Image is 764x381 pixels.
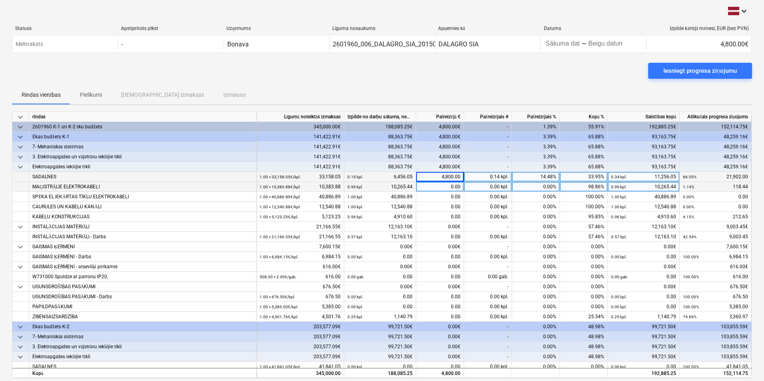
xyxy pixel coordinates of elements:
div: Ēkas budžets K-1 [32,132,253,142]
span: keyboard_arrow_down [16,222,25,232]
div: 40,886.89 [611,192,676,202]
small: 4.15% [683,215,694,219]
div: 103,855.59€ [680,352,752,362]
div: - [464,242,512,252]
div: 88,363.75€ [344,152,416,162]
div: 93,163.75€ [608,162,680,172]
div: 93,163.75€ [608,132,680,142]
div: KABEĻU KONSTRUKCIJAS [32,212,253,222]
div: 48,259.16€ [680,132,752,142]
div: 0.00 [347,272,413,282]
div: Iesniegt progresa ziņojumu [663,66,737,76]
div: 3.39% [512,132,560,142]
div: - [464,222,512,232]
small: 0.99 kpl. [347,185,363,189]
div: 99,721.50€ [344,332,416,342]
div: 6,456.05 [347,172,413,182]
small: 66.05% [683,175,697,179]
div: Izpilde kārtējā mēnesī, EUR (bez PVN) [649,26,749,32]
div: 676.50 [260,292,341,302]
span: keyboard_arrow_down [16,142,25,152]
div: 152,114.75€ [680,122,752,132]
div: Datums [544,26,643,31]
div: 616.00 [683,272,748,282]
div: Statuss [15,26,115,31]
div: 676.50 [683,292,748,302]
div: 4,800.00€ [416,132,464,142]
div: 88,363.75€ [344,132,416,142]
div: 100.00% [560,202,608,212]
div: 48,259.16€ [680,162,752,172]
div: 0.00 [416,252,464,262]
div: 203,577.09€ [256,332,344,342]
small: 0.00 kpl. [347,255,363,259]
div: 25.34% [560,312,608,322]
span: keyboard_arrow_down [16,162,25,172]
small: 0.00 gab. [611,275,628,279]
div: Pašreizējais % [512,112,560,122]
div: 88,363.75€ [344,162,416,172]
div: - [464,152,512,162]
div: Apstiprināts plkst [121,26,220,32]
div: 616.00 [260,272,341,282]
div: 0.00% [512,192,560,202]
div: 99,721.50€ [344,342,416,352]
small: 0.57 kpl. [347,235,363,239]
div: 676.50€ [680,282,752,292]
div: 99,721.50€ [608,322,680,332]
div: 0.00 kpl. [464,202,512,212]
div: 1.39% [512,122,560,132]
div: 192,885.25€ [608,122,680,132]
div: 57.46% [560,232,608,242]
div: 0.00 kpl. [464,362,512,372]
div: 12,163.10 [611,232,676,242]
div: 0.00% [560,252,608,262]
div: 21,166.55€ [256,222,344,232]
div: 12,163.10€ [608,222,680,232]
div: 48,259.16€ [680,152,752,162]
div: Apņemies kā [438,26,538,32]
span: keyboard_arrow_down [16,322,25,332]
div: 0.00% [512,242,560,252]
div: 40,886.89 [347,192,413,202]
div: 0.00€ [416,222,464,232]
div: 0.00 [611,292,676,302]
div: Pašreizējā € [416,112,464,122]
div: 0.00% [560,282,608,292]
div: 7- Mehaniskās sistēmas [32,142,253,152]
div: 0.00€ [416,342,464,352]
small: 1.00 × 6,984.15€ / kpl. [260,255,298,259]
div: UGUNSDROŠĪBAS PASĀKUMI - Darbs [32,292,253,302]
small: 0.00 kpl. [611,255,627,259]
div: 48.98% [560,342,608,352]
div: 0.00% [512,292,560,302]
small: 308.00 × 2.00€ / gab. [260,275,297,279]
div: 7,600.15€ [256,242,344,252]
div: 10,265.44 [347,182,413,192]
div: 12,540.88 [611,202,676,212]
div: Kopā [29,368,256,378]
div: 48.98% [560,352,608,362]
div: 0.00€ [344,262,416,272]
div: 0.00 [416,192,464,202]
span: keyboard_arrow_down [16,352,25,362]
div: Līguma nosaukums [332,26,432,32]
div: Bonava [227,40,249,48]
span: keyboard_arrow_down [16,132,25,142]
div: 6,984.15 [683,252,748,262]
div: 0.00% [512,252,560,262]
div: 0.00 [416,302,464,312]
small: 100.00% [683,295,699,299]
div: 0.00% [512,302,560,312]
div: MAĢISTRĀLIE ELEKTROKABEĻI [32,182,253,192]
div: 141,422.91€ [256,162,344,172]
div: 0.00 kpl. [464,302,512,312]
div: CAURULES UN KABEĻU KANĀLI [32,202,253,212]
div: 57.46% [560,222,608,232]
div: 345,000.00€ [256,122,344,132]
div: - [464,322,512,332]
div: W731000 Spuldze ar patronu IP20, [32,272,253,282]
div: 95.85% [560,212,608,222]
div: 0.00€ [608,242,680,252]
div: 0.00% [512,202,560,212]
